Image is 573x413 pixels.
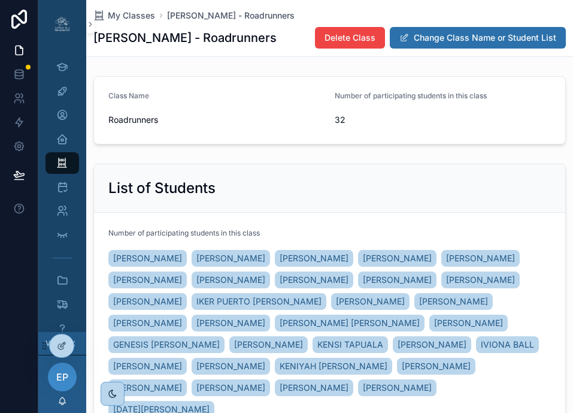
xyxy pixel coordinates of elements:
[419,296,488,308] span: [PERSON_NAME]
[441,250,520,267] a: [PERSON_NAME]
[358,272,436,288] a: [PERSON_NAME]
[335,91,487,100] span: Number of participating students in this class
[192,358,270,375] a: [PERSON_NAME]
[446,252,515,264] span: [PERSON_NAME]
[108,315,187,331] a: [PERSON_NAME]
[363,252,432,264] span: [PERSON_NAME]
[280,360,387,372] span: KENIYAH [PERSON_NAME]
[113,296,182,308] span: [PERSON_NAME]
[397,358,475,375] a: [PERSON_NAME]
[196,360,265,372] span: [PERSON_NAME]
[481,339,534,351] span: IVIONA BALL
[398,339,466,351] span: [PERSON_NAME]
[402,360,471,372] span: [PERSON_NAME]
[275,358,392,375] a: KENIYAH [PERSON_NAME]
[363,382,432,394] span: [PERSON_NAME]
[414,293,493,310] a: [PERSON_NAME]
[108,10,155,22] span: My Classes
[390,27,566,49] button: Change Class Name or Student List
[196,252,265,264] span: [PERSON_NAME]
[192,250,270,267] a: [PERSON_NAME]
[315,27,385,49] button: Delete Class
[53,14,72,34] img: App logo
[358,250,436,267] a: [PERSON_NAME]
[331,293,410,310] a: [PERSON_NAME]
[336,296,405,308] span: [PERSON_NAME]
[196,274,265,286] span: [PERSON_NAME]
[192,379,270,396] a: [PERSON_NAME]
[108,272,187,288] a: [PERSON_NAME]
[108,179,216,198] h2: List of Students
[93,10,155,22] a: My Classes
[108,250,187,267] a: [PERSON_NAME]
[196,382,265,394] span: [PERSON_NAME]
[229,336,308,353] a: [PERSON_NAME]
[335,114,551,126] span: 32
[476,336,539,353] a: IVIONA BALL
[446,274,515,286] span: [PERSON_NAME]
[325,32,375,44] span: Delete Class
[280,317,420,329] span: [PERSON_NAME] [PERSON_NAME]
[56,370,68,384] span: EP
[275,272,353,288] a: [PERSON_NAME]
[93,29,277,46] h1: [PERSON_NAME] - Roadrunners
[108,114,325,126] span: Roadrunners
[196,317,265,329] span: [PERSON_NAME]
[113,339,220,351] span: GENESIS [PERSON_NAME]
[280,274,348,286] span: [PERSON_NAME]
[313,336,388,353] a: KENSI TAPUALA
[441,272,520,288] a: [PERSON_NAME]
[108,358,187,375] a: [PERSON_NAME]
[192,272,270,288] a: [PERSON_NAME]
[234,339,303,351] span: [PERSON_NAME]
[113,382,182,394] span: [PERSON_NAME]
[113,317,182,329] span: [PERSON_NAME]
[108,336,225,353] a: GENESIS [PERSON_NAME]
[358,379,436,396] a: [PERSON_NAME]
[275,250,353,267] a: [PERSON_NAME]
[108,91,149,100] span: Class Name
[363,274,432,286] span: [PERSON_NAME]
[167,10,295,22] a: [PERSON_NAME] - Roadrunners
[108,228,260,238] span: Number of participating students in this class
[108,293,187,310] a: [PERSON_NAME]
[113,274,182,286] span: [PERSON_NAME]
[429,315,508,331] a: [PERSON_NAME]
[280,382,348,394] span: [PERSON_NAME]
[196,296,322,308] span: IKER PUERTO [PERSON_NAME]
[393,336,471,353] a: [PERSON_NAME]
[434,317,503,329] span: [PERSON_NAME]
[192,293,326,310] a: IKER PUERTO [PERSON_NAME]
[317,339,383,351] span: KENSI TAPUALA
[192,315,270,331] a: [PERSON_NAME]
[38,48,86,332] div: scrollable content
[275,315,425,331] a: [PERSON_NAME] [PERSON_NAME]
[108,379,187,396] a: [PERSON_NAME]
[275,379,353,396] a: [PERSON_NAME]
[113,360,182,372] span: [PERSON_NAME]
[113,252,182,264] span: [PERSON_NAME]
[280,252,348,264] span: [PERSON_NAME]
